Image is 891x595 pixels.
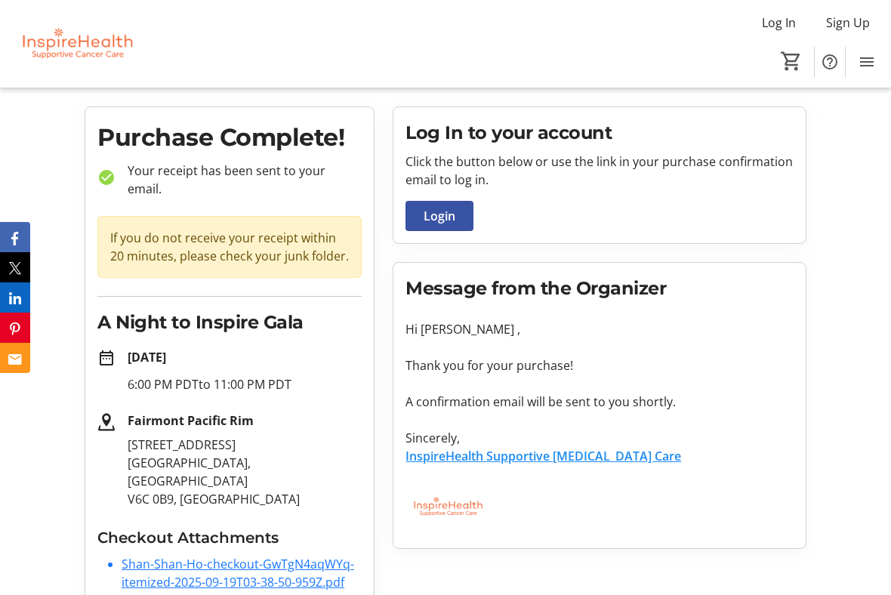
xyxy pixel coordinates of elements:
span: Sign Up [826,14,870,32]
div: If you do not receive your receipt within 20 minutes, please check your junk folder. [97,216,362,278]
button: Menu [852,47,882,77]
button: Log In [750,11,808,35]
h2: Message from the Organizer [405,275,794,302]
mat-icon: check_circle [97,168,116,187]
p: Sincerely, [405,429,794,447]
p: Hi [PERSON_NAME] , [405,320,794,338]
h3: Checkout Attachments [97,526,362,549]
h2: Log In to your account [405,119,794,146]
p: Thank you for your purchase! [405,356,794,375]
p: 6:00 PM PDT to 11:00 PM PDT [128,375,362,393]
button: Sign Up [814,11,882,35]
img: InspireHealth Supportive Cancer Care's Logo [9,6,143,82]
mat-icon: date_range [97,350,116,368]
h1: Purchase Complete! [97,119,362,156]
a: InspireHealth Supportive [MEDICAL_DATA] Care [405,448,681,464]
span: Log In [762,14,796,32]
button: Cart [778,48,805,75]
p: A confirmation email will be sent to you shortly. [405,393,794,411]
button: Help [815,47,845,77]
p: [STREET_ADDRESS] [GEOGRAPHIC_DATA], [GEOGRAPHIC_DATA] V6C 0B9, [GEOGRAPHIC_DATA] [128,436,362,508]
p: Your receipt has been sent to your email. [116,162,362,198]
img: InspireHealth Supportive Cancer Care logo [405,483,489,530]
button: Login [405,201,473,231]
h2: A Night to Inspire Gala [97,309,362,336]
a: Shan-Shan-Ho-checkout-GwTgN4aqWYq-itemized-2025-09-19T03-38-50-959Z.pdf [122,556,354,590]
strong: Fairmont Pacific Rim [128,412,254,429]
span: Login [424,207,455,225]
p: Click the button below or use the link in your purchase confirmation email to log in. [405,153,794,189]
strong: [DATE] [128,349,166,365]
